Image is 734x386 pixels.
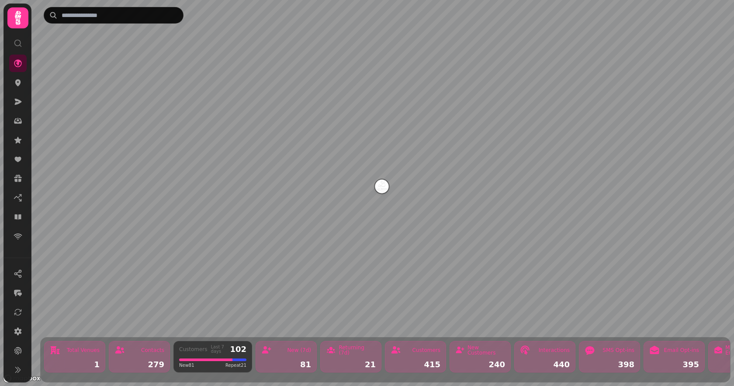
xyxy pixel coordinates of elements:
[539,348,570,353] div: Interactions
[3,373,41,383] a: Mapbox logo
[261,361,311,369] div: 81
[455,361,505,369] div: 240
[326,361,376,369] div: 21
[412,348,440,353] div: Customers
[114,361,164,369] div: 279
[230,345,246,353] div: 102
[287,348,311,353] div: New (7d)
[520,361,570,369] div: 440
[375,179,389,193] button: Louie Browns
[664,348,699,353] div: Email Opt-ins
[585,361,634,369] div: 398
[375,179,389,196] div: Map marker
[649,361,699,369] div: 395
[179,347,208,352] div: Customers
[467,345,505,355] div: New Customers
[50,361,100,369] div: 1
[225,362,246,369] span: Repeat 21
[179,362,194,369] span: New 81
[211,345,227,354] div: Last 7 days
[67,348,100,353] div: Total Venues
[602,348,634,353] div: SMS Opt-ins
[339,345,376,355] div: Returning (7d)
[391,361,440,369] div: 415
[141,348,164,353] div: Contacts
